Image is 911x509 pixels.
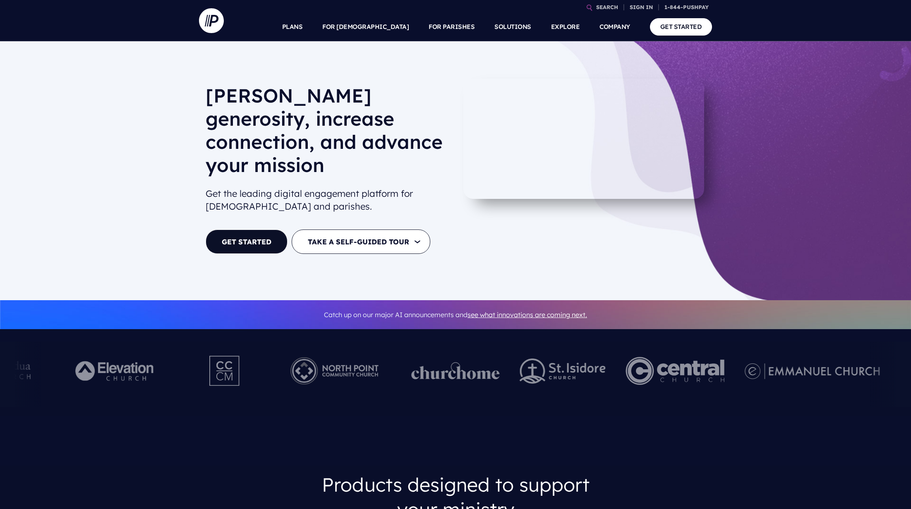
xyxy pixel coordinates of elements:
[192,348,258,394] img: Pushpay_Logo__CCM
[206,306,705,324] p: Catch up on our major AI announcements and
[494,12,531,41] a: SOLUTIONS
[551,12,580,41] a: EXPLORE
[206,84,449,183] h1: [PERSON_NAME] generosity, increase connection, and advance your mission
[744,363,880,379] img: pp_logos_3
[599,12,630,41] a: COMPANY
[292,229,430,254] button: TAKE A SELF-GUIDED TOUR
[206,184,449,216] h2: Get the leading digital engagement platform for [DEMOGRAPHIC_DATA] and parishes.
[322,12,409,41] a: FOR [DEMOGRAPHIC_DATA]
[626,348,724,394] img: Central Church Henderson NV
[520,358,606,384] img: pp_logos_2
[429,12,475,41] a: FOR PARISHES
[650,18,712,35] a: GET STARTED
[467,311,587,319] a: see what innovations are coming next.
[411,362,500,380] img: pp_logos_1
[206,229,288,254] a: GET STARTED
[282,12,303,41] a: PLANS
[278,348,391,394] img: Pushpay_Logo__NorthPoint
[59,348,173,394] img: Pushpay_Logo__Elevation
